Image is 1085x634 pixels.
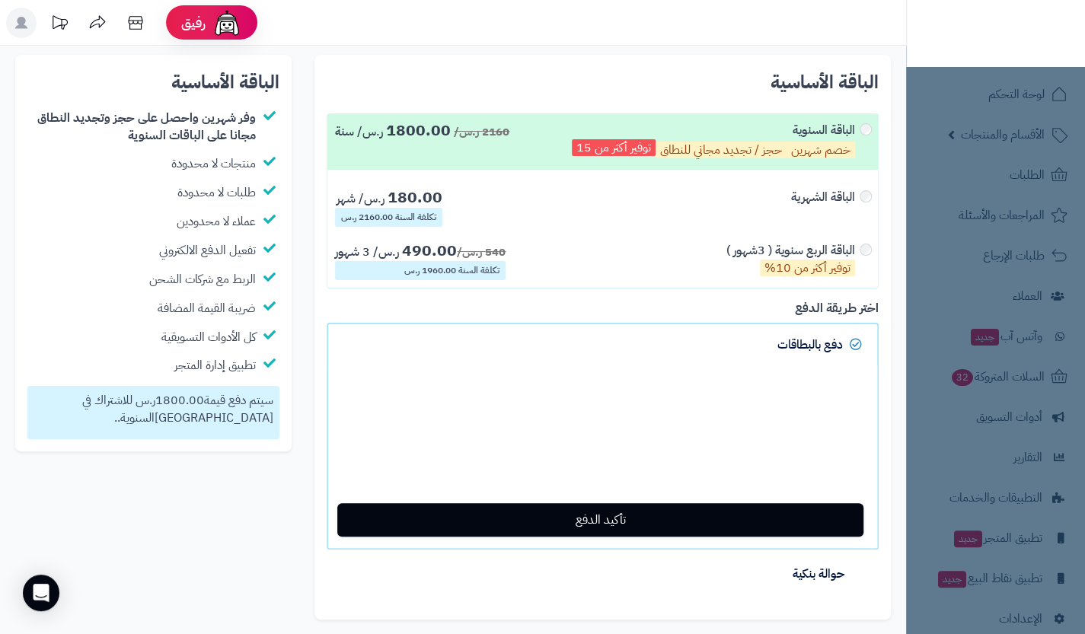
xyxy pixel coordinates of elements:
span: حوالة بنكية [793,565,844,583]
p: خصم شهرين [787,142,855,158]
a: حوالة بنكية [327,553,879,594]
div: وفر شهرين واحصل على حجز وتجديد النطاق مجانا على الباقات السنوية [27,110,256,145]
span: 2160 ر.س/ [454,123,509,140]
div: تفعيل الدفع الالكتروني [159,242,256,260]
div: الباقة السنوية [572,122,855,162]
div: الربط مع شركات الشحن [149,271,256,288]
a: تحديثات المنصة [40,8,78,38]
div: تكلفة السنة 1960.00 ر.س [335,261,506,280]
div: منتجات لا محدودة [171,155,256,173]
span: ر.س/ شهر [337,190,385,208]
label: اختر طريقة الدفع [795,300,879,317]
iframe: Secure payment input [340,377,866,491]
a: دفع بالبطاقات [327,323,879,365]
div: الباقة الشهرية [791,189,855,206]
div: ضريبة القيمة المضافة [158,300,256,317]
img: logo-2.png [981,38,1071,70]
span: 1800.00 [386,118,451,142]
span: 540 ر.س/ [457,244,506,260]
button: تأكيد الدفع [337,503,863,537]
div: الباقة الربع سنوية ( 3شهور ) [726,242,855,276]
span: 180.00 [388,185,442,209]
h2: الباقة الأساسية [27,67,279,98]
p: حجز / تجديد مجاني للنطاق [656,142,787,158]
div: عملاء لا محدودين [177,213,256,231]
span: ر.س/ سنة [335,123,383,141]
p: سيتم دفع قيمة ر.س للاشتراك في [GEOGRAPHIC_DATA] .. [34,392,273,427]
p: توفير أكثر من 15 [572,139,656,156]
p: توفير أكثر من 10% [760,260,855,276]
div: كل الأدوات التسويقية [161,329,256,346]
div: Open Intercom Messenger [23,575,59,611]
span: ر.س/ 3 شهور [335,243,399,261]
div: تطبيق إدارة المتجر [174,357,256,374]
span: 1800.00 [155,391,204,409]
span: السنوية [120,409,155,427]
div: طلبات لا محدودة [177,184,256,202]
img: ai-face.png [212,8,242,38]
h2: الباقة الأساسية [327,67,879,98]
span: دفع بالبطاقات [777,336,843,354]
span: 490.00 [402,238,457,263]
span: رفيق [181,14,206,32]
div: تكلفة السنة 2160.00 ر.س [335,208,442,227]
